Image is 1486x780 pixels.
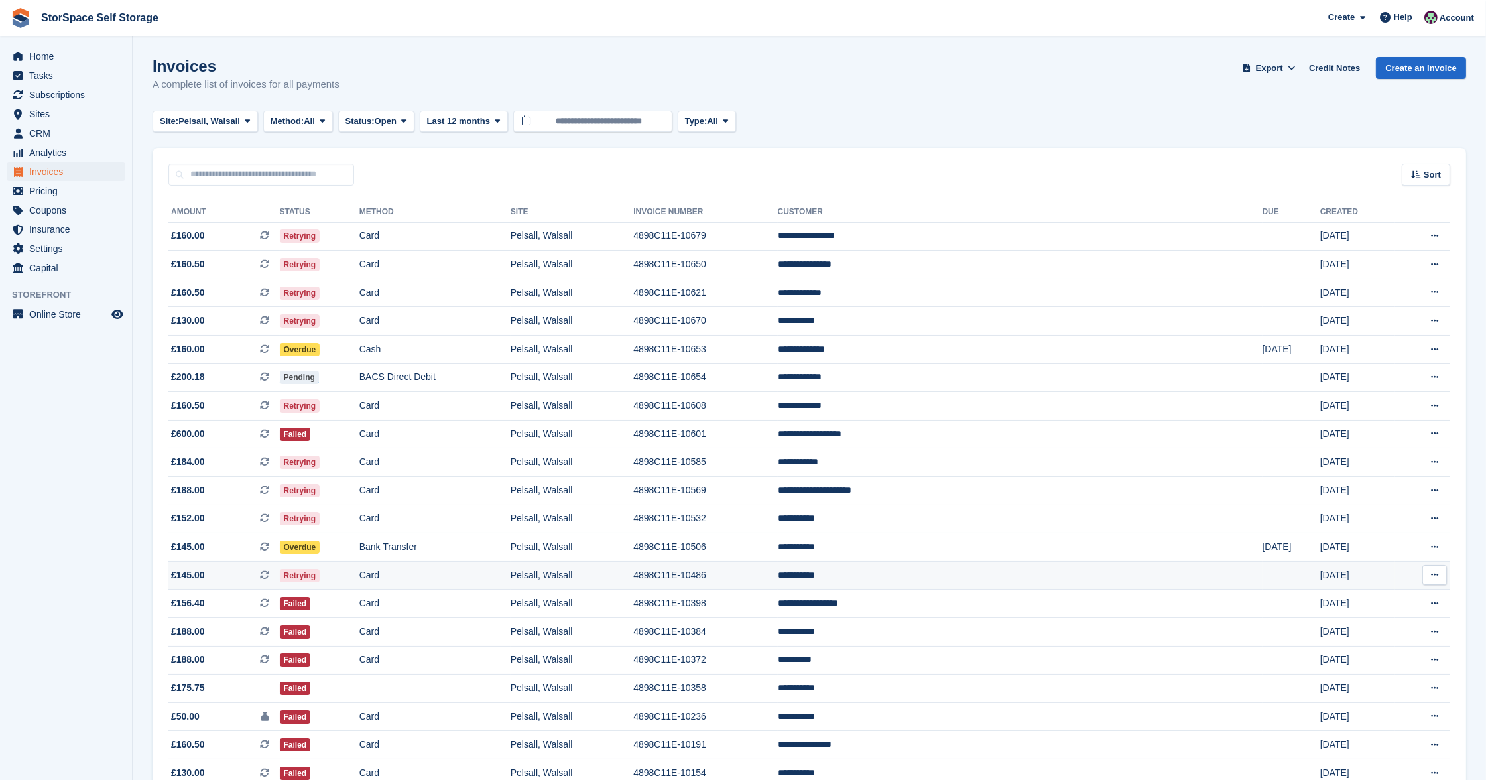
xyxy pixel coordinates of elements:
td: 4898C11E-10532 [633,505,777,533]
span: £156.40 [171,596,205,610]
button: Status: Open [338,111,414,133]
a: menu [7,239,125,258]
td: Pelsall, Walsall [511,222,633,251]
button: Type: All [678,111,736,133]
a: menu [7,47,125,66]
td: Card [359,702,511,731]
button: Method: All [263,111,333,133]
td: 4898C11E-10398 [633,590,777,618]
span: Pricing [29,182,109,200]
td: 4898C11E-10585 [633,448,777,477]
td: [DATE] [1320,222,1395,251]
p: A complete list of invoices for all payments [153,77,340,92]
th: Customer [778,202,1263,223]
td: 4898C11E-10670 [633,307,777,336]
th: Amount [168,202,280,223]
td: 4898C11E-10569 [633,477,777,505]
td: Pelsall, Walsall [511,363,633,392]
a: menu [7,182,125,200]
span: Settings [29,239,109,258]
span: £600.00 [171,427,205,441]
td: Card [359,618,511,647]
span: £188.00 [171,653,205,667]
span: £160.50 [171,257,205,271]
th: Invoice Number [633,202,777,223]
td: 4898C11E-10679 [633,222,777,251]
td: [DATE] [1320,477,1395,505]
td: 4898C11E-10384 [633,618,777,647]
td: Pelsall, Walsall [511,533,633,562]
button: Site: Pelsall, Walsall [153,111,258,133]
span: Retrying [280,314,320,328]
span: Tasks [29,66,109,85]
td: Card [359,646,511,675]
span: £160.50 [171,286,205,300]
span: Failed [280,653,311,667]
span: £145.00 [171,540,205,554]
span: Type: [685,115,708,128]
span: Analytics [29,143,109,162]
span: Failed [280,738,311,751]
h1: Invoices [153,57,340,75]
th: Status [280,202,359,223]
td: [DATE] [1263,336,1320,364]
span: All [304,115,315,128]
span: £130.00 [171,314,205,328]
td: 4898C11E-10358 [633,675,777,703]
span: Create [1328,11,1355,24]
th: Method [359,202,511,223]
span: £160.50 [171,399,205,413]
span: Site: [160,115,178,128]
td: 4898C11E-10506 [633,533,777,562]
td: 4898C11E-10486 [633,561,777,590]
a: menu [7,124,125,143]
a: menu [7,105,125,123]
span: Failed [280,625,311,639]
td: Bank Transfer [359,533,511,562]
span: Open [375,115,397,128]
span: Overdue [280,343,320,356]
span: Failed [280,597,311,610]
span: Last 12 months [427,115,490,128]
span: £145.00 [171,568,205,582]
td: Pelsall, Walsall [511,561,633,590]
a: menu [7,220,125,239]
td: [DATE] [1320,646,1395,675]
th: Site [511,202,633,223]
a: menu [7,201,125,220]
td: Card [359,392,511,421]
td: [DATE] [1320,675,1395,703]
span: £188.00 [171,625,205,639]
td: 4898C11E-10608 [633,392,777,421]
img: Ross Hadlington [1424,11,1438,24]
td: Card [359,279,511,307]
td: Card [359,448,511,477]
td: 4898C11E-10236 [633,702,777,731]
span: Retrying [280,258,320,271]
span: All [707,115,718,128]
td: Card [359,251,511,279]
td: [DATE] [1320,251,1395,279]
a: menu [7,143,125,162]
td: Card [359,222,511,251]
td: [DATE] [1320,336,1395,364]
span: Sort [1424,168,1441,182]
td: Pelsall, Walsall [511,279,633,307]
span: Overdue [280,541,320,554]
td: [DATE] [1320,561,1395,590]
a: menu [7,259,125,277]
td: [DATE] [1320,363,1395,392]
td: 4898C11E-10372 [633,646,777,675]
td: Card [359,420,511,448]
span: Retrying [280,399,320,413]
span: CRM [29,124,109,143]
span: Pelsall, Walsall [178,115,240,128]
td: Pelsall, Walsall [511,590,633,618]
td: Pelsall, Walsall [511,702,633,731]
td: Pelsall, Walsall [511,731,633,759]
td: [DATE] [1320,420,1395,448]
span: Account [1440,11,1474,25]
span: Storefront [12,289,132,302]
img: stora-icon-8386f47178a22dfd0bd8f6a31ec36ba5ce8667c1dd55bd0f319d3a0aa187defe.svg [11,8,31,28]
td: Pelsall, Walsall [511,448,633,477]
